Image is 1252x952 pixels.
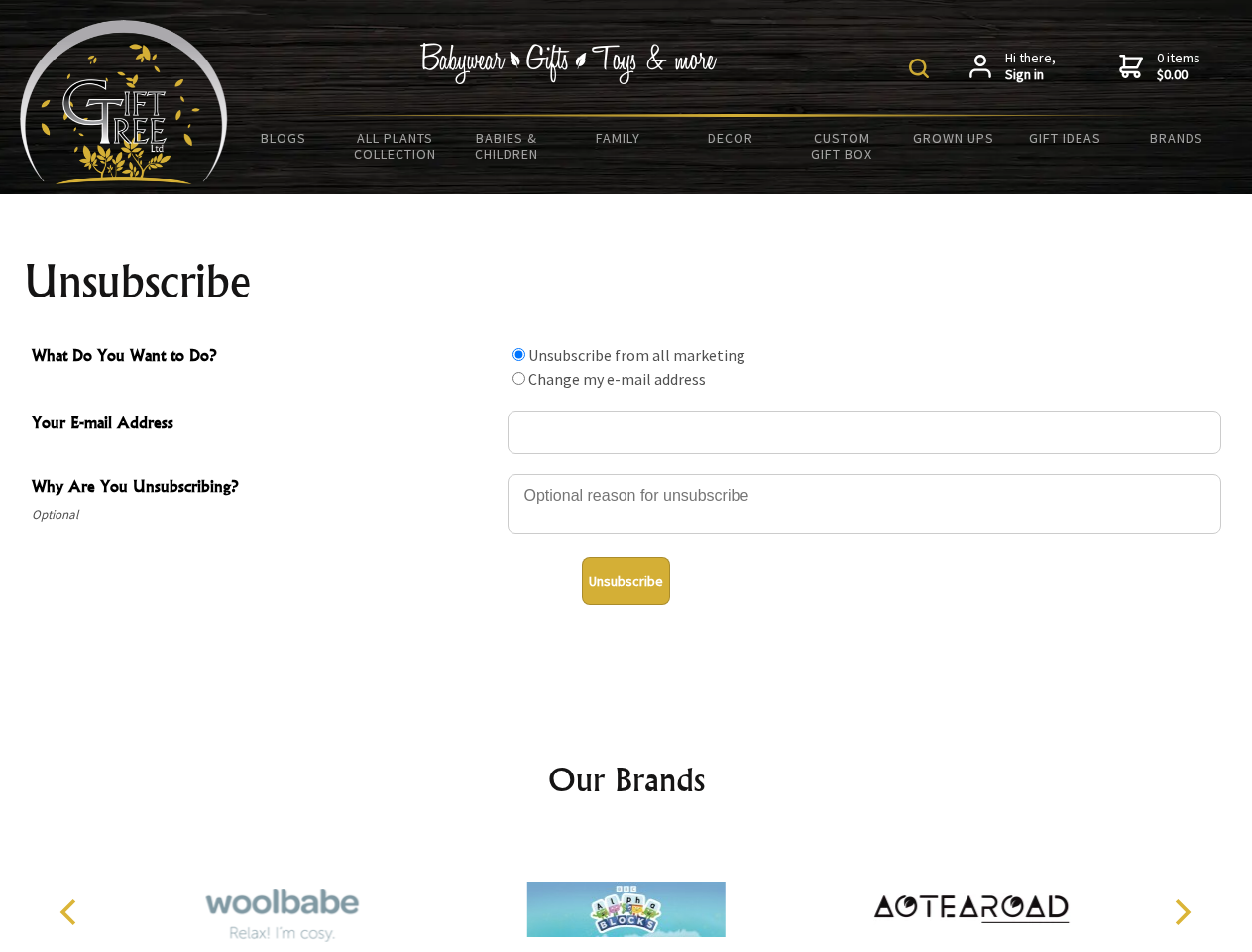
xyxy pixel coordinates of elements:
[528,369,706,389] label: Change my e-mail address
[50,891,93,934] button: Previous
[32,503,498,527] span: Optional
[24,258,1229,305] h1: Unsubscribe
[674,117,786,159] a: Decor
[1005,66,1056,84] strong: Sign in
[512,348,525,361] input: What Do You Want to Do?
[1005,50,1056,84] span: Hi there,
[1160,891,1203,934] button: Next
[32,343,498,372] span: What Do You Want to Do?
[897,117,1009,159] a: Grown Ups
[40,756,1213,803] h2: Our Brands
[1121,117,1233,159] a: Brands
[228,117,340,159] a: BLOGS
[340,117,452,175] a: All Plants Collection
[451,117,563,175] a: Babies & Children
[582,557,670,605] button: Unsubscribe
[1157,66,1200,84] strong: $0.00
[1157,49,1200,84] span: 0 items
[32,411,498,439] span: Your E-mail Address
[786,117,898,175] a: Custom Gift Box
[909,59,929,78] img: product search
[20,20,228,184] img: Babyware - Gifts - Toys and more...
[528,345,745,365] label: Unsubscribe from all marketing
[969,50,1056,84] a: Hi there,Sign in
[1009,117,1121,159] a: Gift Ideas
[420,43,718,84] img: Babywear - Gifts - Toys & more
[1119,50,1200,84] a: 0 items$0.00
[32,474,498,503] span: Why Are You Unsubscribing?
[563,117,675,159] a: Family
[512,372,525,385] input: What Do You Want to Do?
[508,411,1221,454] input: Your E-mail Address
[508,474,1221,534] textarea: Why Are You Unsubscribing?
